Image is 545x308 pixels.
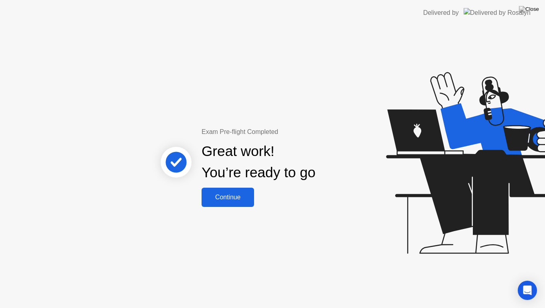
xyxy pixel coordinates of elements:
[202,141,315,183] div: Great work! You’re ready to go
[519,6,539,12] img: Close
[518,281,537,300] div: Open Intercom Messenger
[464,8,531,17] img: Delivered by Rosalyn
[204,194,252,201] div: Continue
[202,188,254,207] button: Continue
[202,127,367,137] div: Exam Pre-flight Completed
[423,8,459,18] div: Delivered by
